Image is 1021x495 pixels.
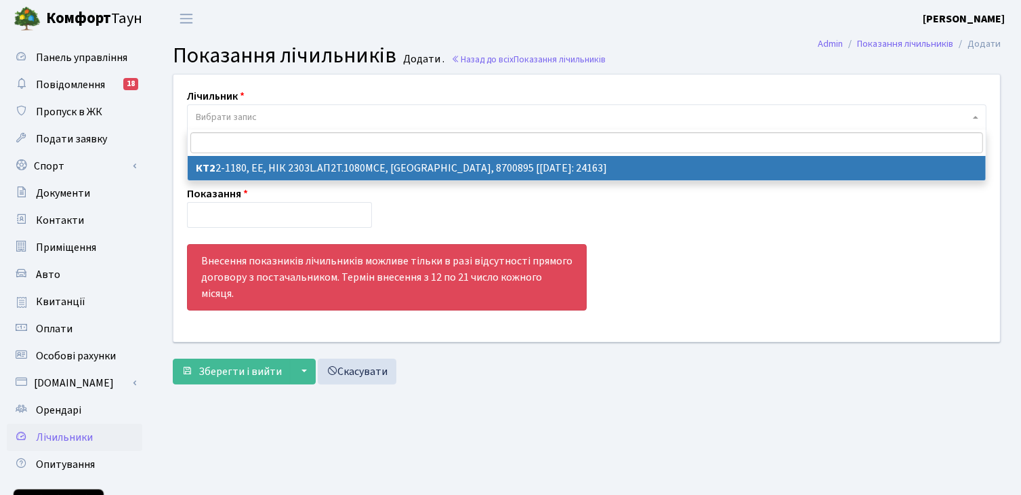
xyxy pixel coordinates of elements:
a: Панель управління [7,44,142,71]
a: Орендарі [7,397,142,424]
span: Особові рахунки [36,349,116,363]
span: Таун [46,7,142,31]
span: Повідомлення [36,77,105,92]
label: Лічильник [187,88,245,104]
small: Додати . [400,53,444,66]
a: Приміщення [7,234,142,261]
button: Переключити навігацію [169,7,203,30]
b: КТ2 [196,161,215,176]
a: Скасувати [318,359,396,384]
label: Показання [187,186,248,202]
a: Опитування [7,451,142,478]
span: Зберегти і вийти [199,364,282,379]
span: Документи [36,186,90,201]
a: Авто [7,261,142,288]
span: Контакти [36,213,84,228]
span: Показання лічильників [173,40,396,71]
a: Пропуск в ЖК [7,98,142,125]
b: Комфорт [46,7,111,29]
li: 2-1180, ЕЕ, НІК 2303L.АП2Т.1080МСЕ, [GEOGRAPHIC_DATA], 8700895 [[DATE]: 24163] [188,156,986,180]
div: Внесення показників лічильників можливе тільки в разі відсутності прямого договору з постачальник... [187,244,587,311]
li: Додати [953,37,1001,52]
a: [DOMAIN_NAME] [7,370,142,397]
img: logo.png [14,5,41,33]
a: Документи [7,180,142,207]
span: Орендарі [36,403,81,418]
span: Лічильники [36,430,93,445]
span: Квитанції [36,294,85,309]
div: 18 [123,78,138,90]
span: Пропуск в ЖК [36,104,102,119]
span: Опитування [36,457,95,472]
span: Подати заявку [36,132,107,146]
a: Квитанції [7,288,142,315]
a: Admin [818,37,843,51]
a: Лічильники [7,424,142,451]
b: [PERSON_NAME] [923,12,1005,26]
span: Оплати [36,321,72,336]
span: Вибрати запис [196,111,257,124]
nav: breadcrumb [797,30,1021,58]
a: Показання лічильників [857,37,953,51]
span: Показання лічильників [514,53,606,66]
a: Спорт [7,153,142,180]
button: Зберегти і вийти [173,359,291,384]
span: Авто [36,267,60,282]
a: Оплати [7,315,142,342]
a: [PERSON_NAME] [923,11,1005,27]
a: Назад до всіхПоказання лічильників [451,53,606,66]
span: Панель управління [36,50,127,65]
a: Подати заявку [7,125,142,153]
a: Контакти [7,207,142,234]
a: Повідомлення18 [7,71,142,98]
a: Особові рахунки [7,342,142,370]
span: Приміщення [36,240,96,255]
